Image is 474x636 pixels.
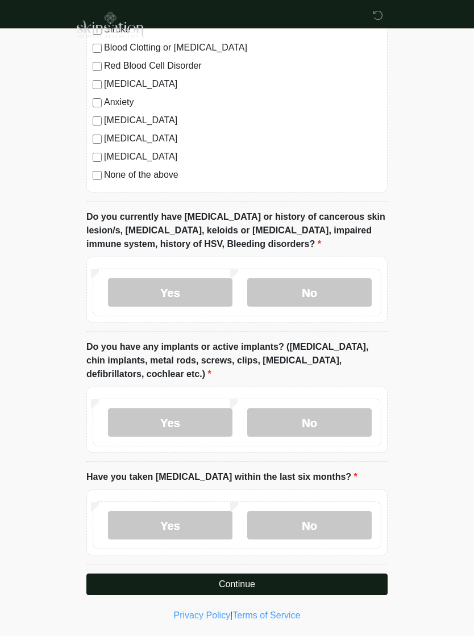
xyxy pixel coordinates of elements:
[232,610,300,620] a: Terms of Service
[247,278,372,307] label: No
[93,98,102,107] input: Anxiety
[247,511,372,539] label: No
[86,470,357,484] label: Have you taken [MEDICAL_DATA] within the last six months?
[86,574,388,595] button: Continue
[230,610,232,620] a: |
[104,150,381,164] label: [MEDICAL_DATA]
[93,80,102,89] input: [MEDICAL_DATA]
[93,153,102,162] input: [MEDICAL_DATA]
[93,135,102,144] input: [MEDICAL_DATA]
[108,511,232,539] label: Yes
[108,278,232,307] label: Yes
[104,95,381,109] label: Anxiety
[108,408,232,437] label: Yes
[104,41,381,55] label: Blood Clotting or [MEDICAL_DATA]
[75,9,144,39] img: Skinsation Medical Aesthetics Logo
[174,610,231,620] a: Privacy Policy
[104,114,381,127] label: [MEDICAL_DATA]
[104,168,381,182] label: None of the above
[93,62,102,71] input: Red Blood Cell Disorder
[86,210,388,251] label: Do you currently have [MEDICAL_DATA] or history of cancerous skin lesion/s, [MEDICAL_DATA], keloi...
[86,340,388,381] label: Do you have any implants or active implants? ([MEDICAL_DATA], chin implants, metal rods, screws, ...
[93,116,102,125] input: [MEDICAL_DATA]
[93,171,102,180] input: None of the above
[104,132,381,145] label: [MEDICAL_DATA]
[104,59,381,73] label: Red Blood Cell Disorder
[104,77,381,91] label: [MEDICAL_DATA]
[247,408,372,437] label: No
[93,44,102,53] input: Blood Clotting or [MEDICAL_DATA]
